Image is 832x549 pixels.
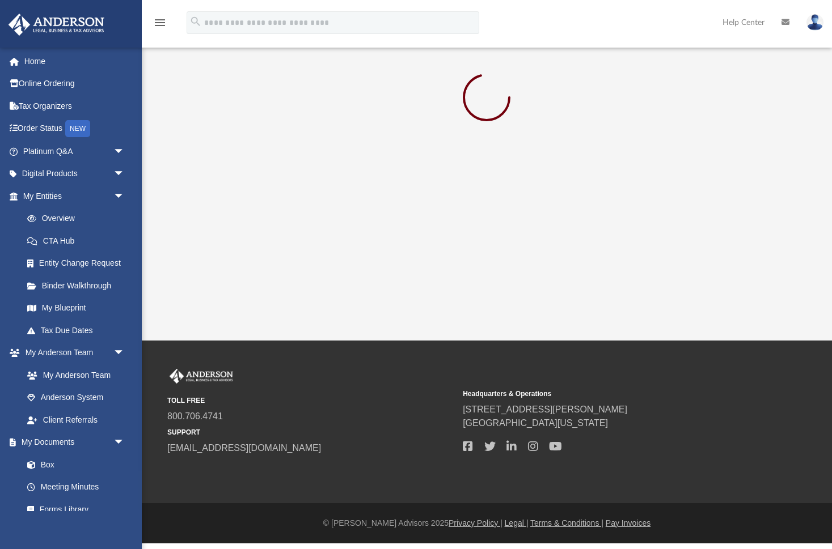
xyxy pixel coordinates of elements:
[167,395,455,406] small: TOLL FREE
[113,342,136,365] span: arrow_drop_down
[16,274,142,297] a: Binder Walkthrough
[113,185,136,208] span: arrow_drop_down
[167,443,321,453] a: [EMAIL_ADDRESS][DOMAIN_NAME]
[16,364,130,386] a: My Anderson Team
[8,185,142,207] a: My Entitiesarrow_drop_down
[16,408,136,431] a: Client Referrals
[463,389,750,399] small: Headquarters & Operations
[16,229,142,252] a: CTA Hub
[167,427,455,437] small: SUPPORT
[8,342,136,364] a: My Anderson Teamarrow_drop_down
[153,22,167,29] a: menu
[16,386,136,409] a: Anderson System
[153,16,167,29] i: menu
[463,405,627,414] a: [STREET_ADDRESS][PERSON_NAME]
[449,518,502,527] a: Privacy Policy |
[505,518,529,527] a: Legal |
[8,73,142,95] a: Online Ordering
[8,117,142,141] a: Order StatusNEW
[530,518,603,527] a: Terms & Conditions |
[806,14,823,31] img: User Pic
[8,95,142,117] a: Tax Organizers
[16,297,136,320] a: My Blueprint
[65,120,90,137] div: NEW
[113,163,136,186] span: arrow_drop_down
[8,50,142,73] a: Home
[189,15,202,28] i: search
[16,498,130,521] a: Forms Library
[16,476,136,499] a: Meeting Minutes
[16,252,142,275] a: Entity Change Request
[8,140,142,163] a: Platinum Q&Aarrow_drop_down
[167,369,235,384] img: Anderson Advisors Platinum Portal
[16,207,142,230] a: Overview
[113,140,136,163] span: arrow_drop_down
[167,411,223,421] a: 800.706.4741
[16,453,130,476] a: Box
[16,319,142,342] a: Tax Due Dates
[8,431,136,454] a: My Documentsarrow_drop_down
[5,14,108,36] img: Anderson Advisors Platinum Portal
[113,431,136,454] span: arrow_drop_down
[606,518,651,527] a: Pay Invoices
[8,163,142,185] a: Digital Productsarrow_drop_down
[463,418,608,428] a: [GEOGRAPHIC_DATA][US_STATE]
[142,517,832,529] div: © [PERSON_NAME] Advisors 2025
